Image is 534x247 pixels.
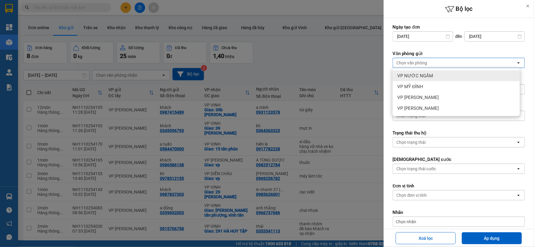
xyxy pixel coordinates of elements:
[398,73,433,79] span: VP NƯỚC NGẦM
[393,130,525,136] label: Trạng thái thu hộ
[384,5,534,14] h6: Bộ lọc
[396,232,456,244] button: Xoá lọc
[465,32,525,41] input: Select a date.
[393,209,525,215] label: Nhãn
[462,232,522,244] button: Áp dụng
[393,183,525,189] label: Đơn vị tính
[398,84,423,90] span: VP MỸ ĐÌNH
[393,32,453,41] input: Select a date.
[393,51,525,57] label: Văn phòng gửi
[398,105,439,111] span: VP [PERSON_NAME]
[393,156,525,162] label: [DEMOGRAPHIC_DATA] cước
[456,33,462,39] span: đến
[393,68,520,116] ul: Menu
[393,24,525,30] label: Ngày tạo đơn
[516,166,521,171] svg: open
[516,60,521,65] svg: open
[397,60,427,66] div: Chọn văn phòng
[397,192,427,198] div: Chọn đơn vị tính
[397,139,426,145] div: Chọn trạng thái
[398,94,439,100] span: VP [PERSON_NAME]
[397,166,436,172] div: Chọn trạng thái cước
[516,140,521,145] svg: open
[516,193,521,198] svg: open
[396,219,417,225] span: Chọn nhãn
